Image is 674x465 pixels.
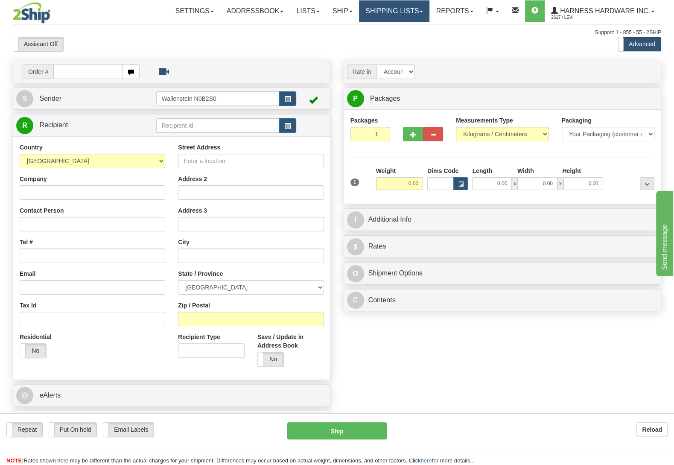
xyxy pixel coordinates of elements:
img: logo2617.jpg [13,2,50,23]
div: Send message [6,5,79,15]
a: $Rates [347,238,658,255]
input: Recipient Id [156,118,280,133]
span: I [347,211,364,228]
span: Sender [39,95,61,102]
label: Save / Update in Address Book [257,333,324,350]
span: NOTE: [6,457,23,464]
label: Repeat [7,423,42,437]
label: Address 2 [178,175,207,183]
a: @ eAlerts [16,387,327,404]
label: Contact Person [20,206,64,215]
button: Ship [287,422,387,439]
label: Weight [376,167,396,175]
input: Enter a location [178,154,324,168]
div: ... [640,177,654,190]
a: R Recipient [16,117,140,134]
label: Assistant Off [13,37,63,51]
label: City [178,238,189,246]
label: Recipient Type [178,333,220,341]
a: P Packages [347,90,658,108]
span: R [16,117,33,134]
a: here [421,457,432,464]
input: Sender Id [156,91,280,106]
span: S [16,90,33,107]
label: Street Address [178,143,220,152]
a: Addressbook [220,0,290,22]
span: Recipient [39,121,68,129]
a: OShipment Options [347,265,658,282]
label: Zip / Postal [178,301,210,310]
span: 1 [350,178,359,186]
label: Length [472,167,492,175]
a: Ship [326,0,359,22]
label: Tel # [20,238,33,246]
a: Lists [290,0,326,22]
label: Email [20,269,35,278]
label: Packages [350,116,378,125]
span: eAlerts [39,392,61,399]
label: No [258,352,284,366]
label: Width [517,167,534,175]
span: Harness Hardware Inc. [558,7,650,15]
label: Put On hold [49,423,97,437]
label: Dims Code [427,167,458,175]
a: Reports [429,0,479,22]
label: Height [562,167,581,175]
a: S Sender [16,90,156,108]
a: Settings [169,0,220,22]
button: Reload [636,422,668,437]
span: Rate in [347,64,376,79]
span: C [347,292,364,309]
iframe: chat widget [654,189,673,276]
label: No [20,344,46,358]
label: Packaging [562,116,592,125]
label: Country [20,143,43,152]
div: Support: 1 - 855 - 55 - 2SHIP [13,29,661,36]
a: Harness Hardware Inc. 2617 / Levi [545,0,661,22]
label: Tax Id [20,301,36,310]
label: Residential [20,333,52,341]
a: Shipping lists [359,0,429,22]
span: @ [16,387,33,404]
a: IAdditional Info [347,211,658,228]
span: x [557,177,563,190]
label: State / Province [178,269,223,278]
label: Address 3 [178,206,207,215]
label: Measurements Type [456,116,513,125]
a: CContents [347,292,658,309]
span: 2617 / Levi [551,13,615,22]
span: Order # [23,64,53,79]
label: Company [20,175,47,183]
label: Advanced [618,37,661,51]
span: P [347,90,364,107]
b: Reload [642,426,662,433]
span: x [512,177,518,190]
span: $ [347,238,364,255]
label: Email Labels [103,423,154,437]
span: Packages [370,95,400,102]
span: O [347,265,364,282]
